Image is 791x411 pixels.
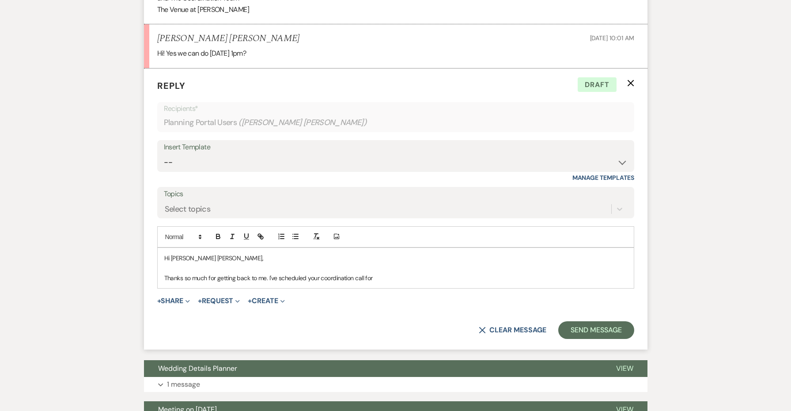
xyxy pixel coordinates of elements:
span: Reply [157,80,185,91]
p: Hi [PERSON_NAME] [PERSON_NAME], [164,253,627,263]
span: The Venue at [PERSON_NAME] [157,5,249,14]
button: View [602,360,647,377]
button: Wedding Details Planner [144,360,602,377]
button: Clear message [479,327,546,334]
button: Share [157,297,190,304]
span: + [248,297,252,304]
p: Thanks so much for getting back to me. I've scheduled your coordination call for [164,273,627,283]
p: Hi! Yes we can do [DATE] 1pm? [157,48,634,59]
p: 1 message [167,379,200,390]
span: ( [PERSON_NAME] [PERSON_NAME] ) [238,117,367,129]
div: Select topics [165,203,211,215]
p: Recipients* [164,103,628,114]
span: [DATE] 10:01 AM [590,34,634,42]
span: + [157,297,161,304]
span: Wedding Details Planner [158,364,237,373]
div: Insert Template [164,141,628,154]
a: Manage Templates [572,174,634,182]
label: Topics [164,188,628,201]
button: Request [198,297,240,304]
span: + [198,297,202,304]
button: Send Message [558,321,634,339]
span: View [616,364,633,373]
span: Draft [578,77,617,92]
h5: [PERSON_NAME] [PERSON_NAME] [157,33,300,44]
button: 1 message [144,377,647,392]
button: Create [248,297,284,304]
div: Planning Portal Users [164,114,628,131]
